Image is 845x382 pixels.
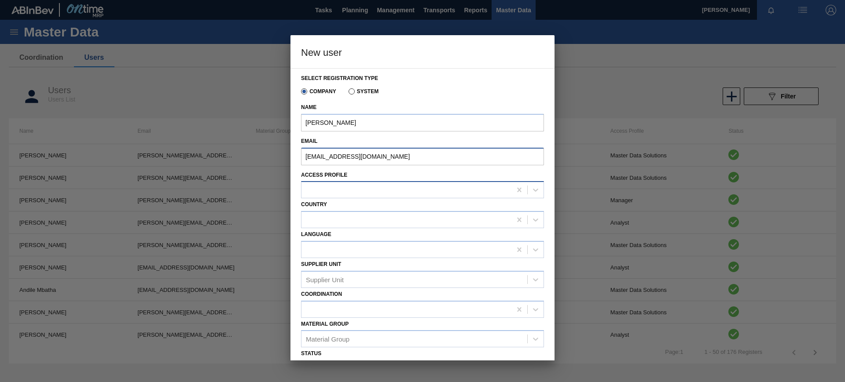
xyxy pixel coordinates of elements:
[301,321,349,327] label: Material Group
[301,101,544,114] label: Name
[306,276,344,283] div: Supplier Unit
[306,335,349,343] div: Material Group
[301,88,336,95] label: Company
[349,88,379,95] label: System
[301,135,544,148] label: Email
[301,291,342,297] label: Coordination
[301,172,347,178] label: Access Profile
[301,350,321,357] label: Status
[301,75,378,81] label: Select registration type
[301,231,331,237] label: Language
[290,35,555,69] h3: New user
[301,201,327,207] label: Country
[301,261,341,267] label: Supplier Unit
